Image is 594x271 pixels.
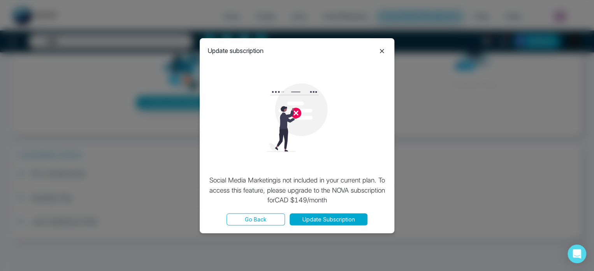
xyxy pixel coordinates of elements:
[207,175,387,205] p: Social Media Marketing is not included in your current plan. To access this feature, please upgra...
[290,213,367,225] button: Update Subscription
[207,46,264,55] p: Update subscription
[227,213,285,225] button: Go Back
[568,244,586,263] div: Open Intercom Messenger
[263,83,331,152] img: loading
